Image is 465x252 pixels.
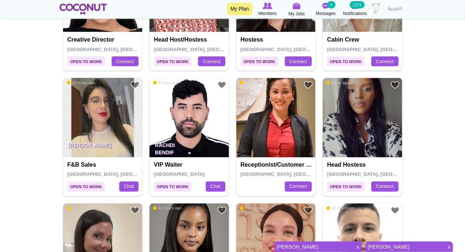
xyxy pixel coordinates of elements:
[293,3,301,9] img: My Jobs
[316,10,336,17] span: Messages
[153,80,179,85] span: 9 hours ago
[304,206,313,215] a: Add to Favourites
[119,182,139,192] a: Chat
[322,3,330,9] img: Messages
[288,10,305,18] span: My Jobs
[240,206,264,211] span: 1 hour ago
[154,172,205,177] span: [GEOGRAPHIC_DATA]
[274,242,352,252] a: [PERSON_NAME]
[327,182,365,192] span: Open to Work
[285,182,312,192] a: Connect
[241,57,278,66] span: Open to Work
[327,172,431,177] span: [GEOGRAPHIC_DATA], [GEOGRAPHIC_DATA]
[371,57,398,67] a: Connect
[327,162,400,168] h4: Head Hostess
[371,182,398,192] a: Connect
[241,172,345,177] span: [GEOGRAPHIC_DATA], [GEOGRAPHIC_DATA]
[112,57,139,67] a: Connect
[67,80,95,85] span: 12 hours ago
[326,206,355,211] span: 12 hours ago
[365,242,443,252] a: [PERSON_NAME]
[391,206,400,215] a: Add to Favourites
[67,172,171,177] span: [GEOGRAPHIC_DATA], [GEOGRAPHIC_DATA]
[241,162,313,168] h4: Receptionist/Customer Service/Cashier
[350,1,364,8] small: 1371
[327,57,365,66] span: Open to Work
[282,2,311,18] a: My Jobs My Jobs
[285,57,312,67] a: Connect
[343,10,367,17] span: Notifications
[304,81,313,90] a: Add to Favourites
[67,206,95,211] span: 17 hours ago
[327,1,335,8] small: 4
[67,162,140,168] h4: F&B Sales
[154,47,258,52] span: [GEOGRAPHIC_DATA], [GEOGRAPHIC_DATA]
[240,80,268,85] span: 13 hours ago
[59,4,107,15] img: Home
[198,57,225,67] a: Connect
[153,206,182,211] span: 12 hours ago
[326,80,349,85] span: 8 min ago
[67,57,105,66] span: Open to Work
[253,2,282,17] a: Browse Members Members
[384,2,406,16] a: العربية
[217,206,226,215] a: Add to Favourites
[241,47,345,52] span: [GEOGRAPHIC_DATA], [GEOGRAPHIC_DATA]
[327,47,431,52] span: [GEOGRAPHIC_DATA], [GEOGRAPHIC_DATA]
[154,57,191,66] span: Open to Work
[263,3,272,9] img: Browse Members
[67,36,140,43] h4: Creative Director
[217,81,226,90] a: Add to Favourites
[67,182,105,192] span: Open to Work
[391,81,400,90] a: Add to Favourites
[341,2,370,17] a: Notifications Notifications 1371
[154,182,191,192] span: Open to Work
[241,36,313,43] h4: Hostess
[206,182,225,192] a: Chat
[258,10,276,17] span: Members
[327,36,400,43] h4: Cabin Crew
[311,2,341,17] a: Messages Messages 4
[63,137,143,158] p: [PERSON_NAME]
[154,162,226,168] h4: VIP waiter
[131,81,140,90] a: Add to Favourites
[445,242,453,252] span: x
[227,3,253,15] a: My Plan
[131,206,140,215] a: Add to Favourites
[150,137,229,158] p: Rachdi Bendif
[354,242,362,252] span: x
[67,47,171,52] span: [GEOGRAPHIC_DATA], [GEOGRAPHIC_DATA]
[154,36,226,43] h4: Head Host/Hostess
